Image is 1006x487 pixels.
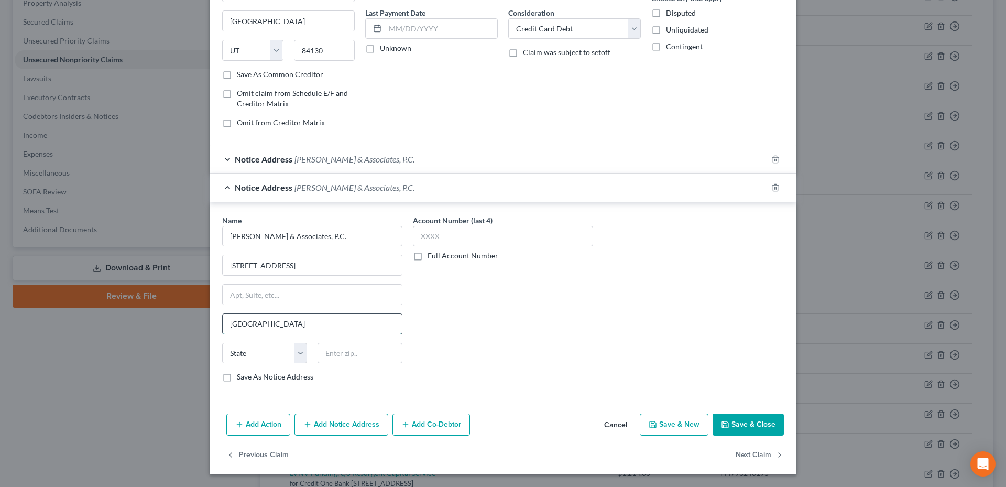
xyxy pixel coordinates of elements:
span: Notice Address [235,154,292,164]
div: Open Intercom Messenger [970,451,996,477]
input: Enter city... [223,11,354,31]
input: Enter address... [223,255,402,275]
span: [PERSON_NAME] & Associates, P.C. [294,154,414,164]
label: Account Number (last 4) [413,215,493,226]
input: Enter zip.. [318,343,402,364]
span: Claim was subject to setoff [523,48,610,57]
label: Last Payment Date [365,7,425,18]
button: Add Notice Address [294,414,388,436]
input: Search by name... [222,226,402,247]
button: Add Co-Debtor [392,414,470,436]
span: Unliquidated [666,25,708,34]
span: Omit claim from Schedule E/F and Creditor Matrix [237,89,348,108]
input: Enter zip... [294,40,355,61]
button: Previous Claim [226,444,289,466]
input: Enter city... [223,314,402,334]
span: Omit from Creditor Matrix [237,118,325,127]
input: MM/DD/YYYY [385,19,497,39]
span: Disputed [666,8,696,17]
button: Save & Close [713,414,784,436]
button: Add Action [226,414,290,436]
button: Save & New [640,414,708,436]
input: Apt, Suite, etc... [223,285,402,305]
span: Name [222,216,242,225]
label: Consideration [508,7,554,18]
span: Notice Address [235,182,292,192]
label: Save As Notice Address [237,372,313,382]
label: Full Account Number [428,251,498,261]
span: [PERSON_NAME] & Associates, P.C. [294,182,414,192]
button: Next Claim [736,444,784,466]
span: Contingent [666,42,703,51]
button: Cancel [596,415,636,436]
label: Unknown [380,43,411,53]
input: XXXX [413,226,593,247]
label: Save As Common Creditor [237,69,323,80]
